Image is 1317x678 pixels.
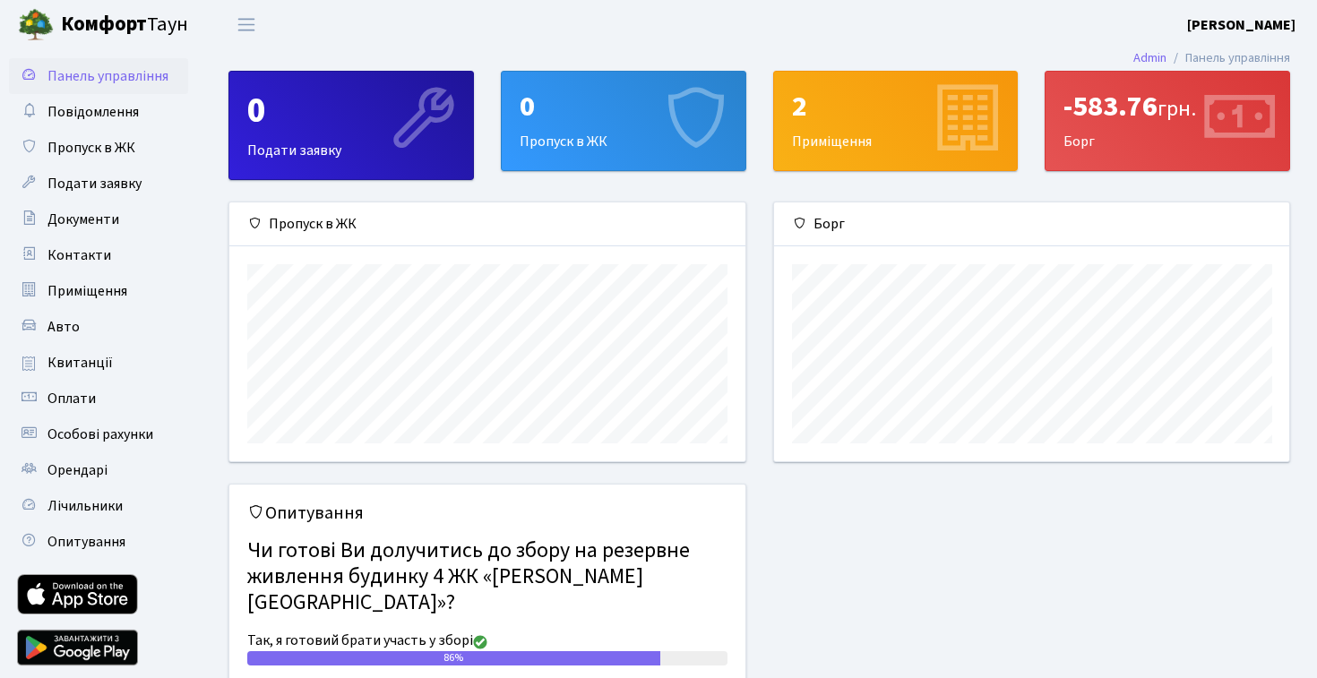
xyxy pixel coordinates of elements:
span: Контакти [47,245,111,265]
b: Комфорт [61,10,147,39]
div: 86% [247,651,660,665]
h4: Чи готові Ви долучитись до збору на резервне живлення будинку 4 ЖК «[PERSON_NAME][GEOGRAPHIC_DATA]»? [247,531,727,622]
a: Приміщення [9,273,188,309]
b: [PERSON_NAME] [1187,15,1295,35]
span: Панель управління [47,66,168,86]
span: Пропуск в ЖК [47,138,135,158]
a: Орендарі [9,452,188,488]
h5: Опитування [247,502,727,524]
a: Документи [9,202,188,237]
a: Квитанції [9,345,188,381]
a: Панель управління [9,58,188,94]
a: Повідомлення [9,94,188,130]
div: Пропуск в ЖК [502,72,745,170]
span: Оплати [47,389,96,408]
span: Авто [47,317,80,337]
div: Борг [1046,72,1289,170]
div: Приміщення [774,72,1018,170]
div: Так, я готовий брати участь у зборі [247,630,727,651]
div: 0 [520,90,727,124]
span: Особові рахунки [47,425,153,444]
div: -583.76 [1063,90,1271,124]
span: Опитування [47,532,125,552]
a: Контакти [9,237,188,273]
button: Переключити навігацію [224,10,269,39]
span: Документи [47,210,119,229]
a: Особові рахунки [9,416,188,452]
a: Лічильники [9,488,188,524]
div: 0 [247,90,455,133]
div: Пропуск в ЖК [229,202,745,246]
div: Подати заявку [229,72,473,179]
a: Admin [1133,48,1166,67]
a: 2Приміщення [773,71,1019,171]
span: Квитанції [47,353,113,373]
span: Лічильники [47,496,123,516]
a: Пропуск в ЖК [9,130,188,166]
a: [PERSON_NAME] [1187,14,1295,36]
span: грн. [1158,93,1196,124]
span: Орендарі [47,460,108,480]
span: Приміщення [47,281,127,301]
a: Авто [9,309,188,345]
span: Таун [61,10,188,40]
div: 2 [792,90,1000,124]
li: Панель управління [1166,48,1290,68]
a: Подати заявку [9,166,188,202]
span: Подати заявку [47,174,142,193]
nav: breadcrumb [1106,39,1317,77]
span: Повідомлення [47,102,139,122]
a: Оплати [9,381,188,416]
a: Опитування [9,524,188,560]
a: 0Пропуск в ЖК [501,71,746,171]
a: 0Подати заявку [228,71,474,180]
img: logo.png [18,7,54,43]
div: Борг [774,202,1290,246]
